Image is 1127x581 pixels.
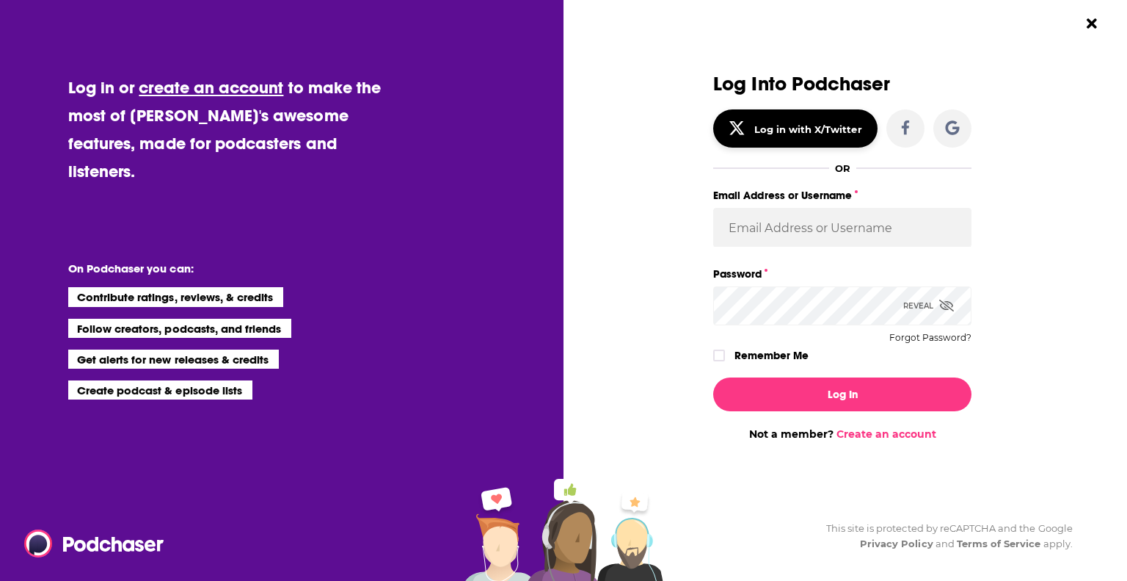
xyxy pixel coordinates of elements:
[139,77,283,98] a: create an account
[713,378,971,411] button: Log In
[713,186,971,205] label: Email Address or Username
[713,73,971,95] h3: Log Into Podchaser
[836,427,936,441] a: Create an account
[713,208,971,248] input: Email Address or Username
[68,287,284,306] li: Contribute ratings, reviews, & credits
[754,123,862,135] div: Log in with X/Twitter
[713,427,971,441] div: Not a member?
[889,333,971,343] button: Forgot Password?
[68,380,252,400] li: Create podcast & episode lists
[24,530,153,557] a: Podchaser - Follow, Share and Rate Podcasts
[68,319,292,338] li: Follow creators, podcasts, and friends
[713,264,971,284] label: Password
[957,538,1041,549] a: Terms of Service
[734,346,809,365] label: Remember Me
[835,162,850,174] div: OR
[860,538,933,549] a: Privacy Policy
[713,109,878,148] button: Log in with X/Twitter
[1078,10,1106,37] button: Close Button
[903,286,954,325] div: Reveal
[68,261,362,275] li: On Podchaser you can:
[814,521,1073,552] div: This site is protected by reCAPTCHA and the Google and apply.
[68,350,279,369] li: Get alerts for new releases & credits
[24,530,165,557] img: Podchaser - Follow, Share and Rate Podcasts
